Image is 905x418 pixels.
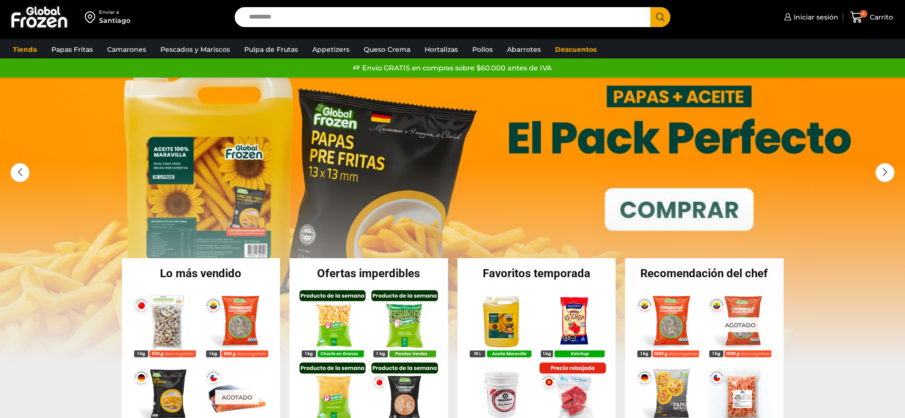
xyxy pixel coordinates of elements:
a: Hortalizas [420,40,463,58]
a: Appetizers [308,40,354,58]
div: Enviar a [99,9,130,16]
a: Tienda [8,40,42,58]
a: Pescados y Mariscos [156,40,235,58]
span: 4 [860,10,867,18]
a: Descuentos [550,40,601,58]
h2: Ofertas imperdibles [289,268,448,279]
h2: Recomendación del chef [625,268,784,279]
a: Pollos [467,40,497,58]
div: Previous slide [10,163,30,182]
button: Search button [650,7,670,27]
span: Iniciar sesión [791,12,838,22]
p: Agotado [215,390,259,405]
h2: Lo más vendido [122,268,280,279]
a: Camarones [102,40,151,58]
img: address-field-icon.svg [85,9,99,25]
a: Queso Crema [359,40,415,58]
span: Carrito [867,12,893,22]
a: Iniciar sesión [782,8,838,27]
p: Agotado [718,317,762,332]
a: 4 Carrito [848,6,895,29]
div: Santiago [99,16,130,25]
a: Abarrotes [502,40,546,58]
div: Next slide [875,163,895,182]
a: Papas Fritas [47,40,98,58]
h2: Favoritos temporada [457,268,616,279]
a: Pulpa de Frutas [239,40,303,58]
